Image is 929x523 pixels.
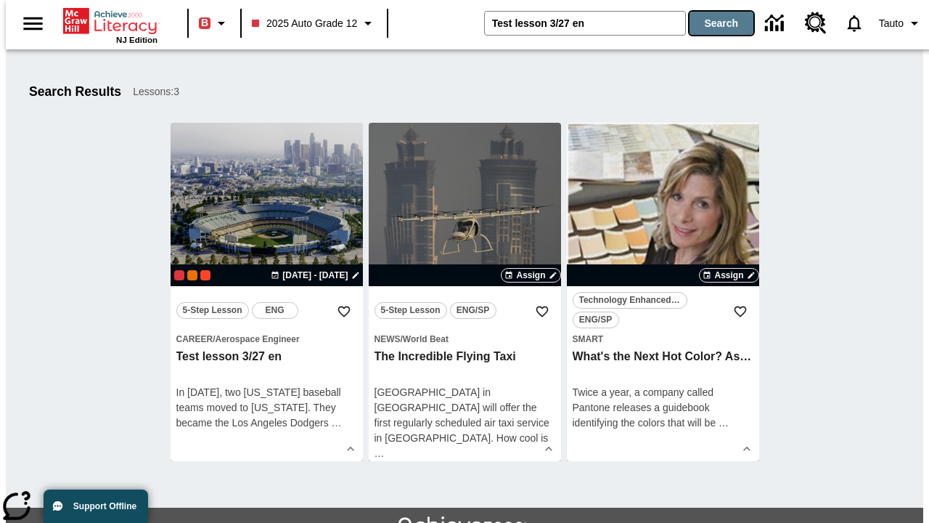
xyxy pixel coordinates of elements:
[176,385,357,431] div: In [DATE], two [US_STATE] baseball teams moved to [US_STATE]. They became the Los Angeles Dodgers
[200,270,210,280] div: Test 1
[727,299,753,325] button: Add to Favorites
[133,84,179,100] span: Lessons : 3
[573,292,687,309] button: Technology Enhanced Item
[873,10,929,36] button: Profile/Settings
[44,490,148,523] button: Support Offline
[573,312,619,328] button: ENG/SP
[401,334,403,344] span: /
[171,123,363,461] div: lesson details
[375,349,555,365] h3: The Incredible Flying Taxi
[332,417,342,429] span: …
[567,123,759,461] div: lesson details
[796,4,835,43] a: Resource Center, Will open in new tab
[756,4,796,44] a: Data Center
[457,303,489,318] span: ENG/SP
[375,334,401,344] span: News
[176,334,213,344] span: Career
[529,299,555,325] button: Add to Favorites
[516,269,545,282] span: Assign
[174,270,184,280] div: Current Class
[579,293,681,308] span: Technology Enhanced Item
[176,331,357,346] span: Topic: Career/Aerospace Engineer
[573,349,753,365] h3: What's the Next Hot Color? Ask Pantone
[216,334,300,344] span: Aerospace Engineer
[176,302,249,319] button: 5-Step Lesson
[282,269,348,282] span: [DATE] - [DATE]
[252,16,357,31] span: 2025 Auto Grade 12
[375,385,555,461] div: [GEOGRAPHIC_DATA] in [GEOGRAPHIC_DATA] will offer the first regularly scheduled air taxi service ...
[538,438,560,460] button: Show Details
[266,303,285,318] span: ENG
[116,36,157,44] span: NJ Edition
[213,334,215,344] span: /
[375,331,555,346] span: Topic: News/World Beat
[369,123,561,461] div: lesson details
[29,84,121,100] h1: Search Results
[699,268,758,283] button: Assign Choose Dates
[201,14,208,32] span: B
[252,302,298,319] button: ENG
[450,302,496,319] button: ENG/SP
[375,302,447,319] button: 5-Step Lesson
[63,7,157,36] a: Home
[689,12,753,35] button: Search
[331,299,357,325] button: Add to Favorites
[879,16,904,31] span: Tauto
[381,303,441,318] span: 5-Step Lesson
[183,303,242,318] span: 5-Step Lesson
[501,268,560,283] button: Assign Choose Dates
[12,2,54,45] button: Open side menu
[246,10,382,36] button: Class: 2025 Auto Grade 12, Select your class
[63,5,157,44] div: Home
[835,4,873,42] a: Notifications
[176,349,357,365] h3: Test lesson 3/27 en
[736,438,758,460] button: Show Details
[714,269,743,282] span: Assign
[485,12,685,35] input: search field
[573,331,753,346] span: Topic: Smart/null
[187,270,197,280] div: OL 2025 Auto Grade 12
[193,10,236,36] button: Boost Class color is red. Change class color
[719,417,729,429] span: …
[403,334,449,344] span: World Beat
[340,438,361,460] button: Show Details
[573,385,753,431] div: Twice a year, a company called Pantone releases a guidebook identifying the colors that will be
[579,312,612,328] span: ENG/SP
[573,334,604,344] span: Smart
[73,501,136,511] span: Support Offline
[268,269,362,282] button: Aug 21 - Aug 21 Choose Dates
